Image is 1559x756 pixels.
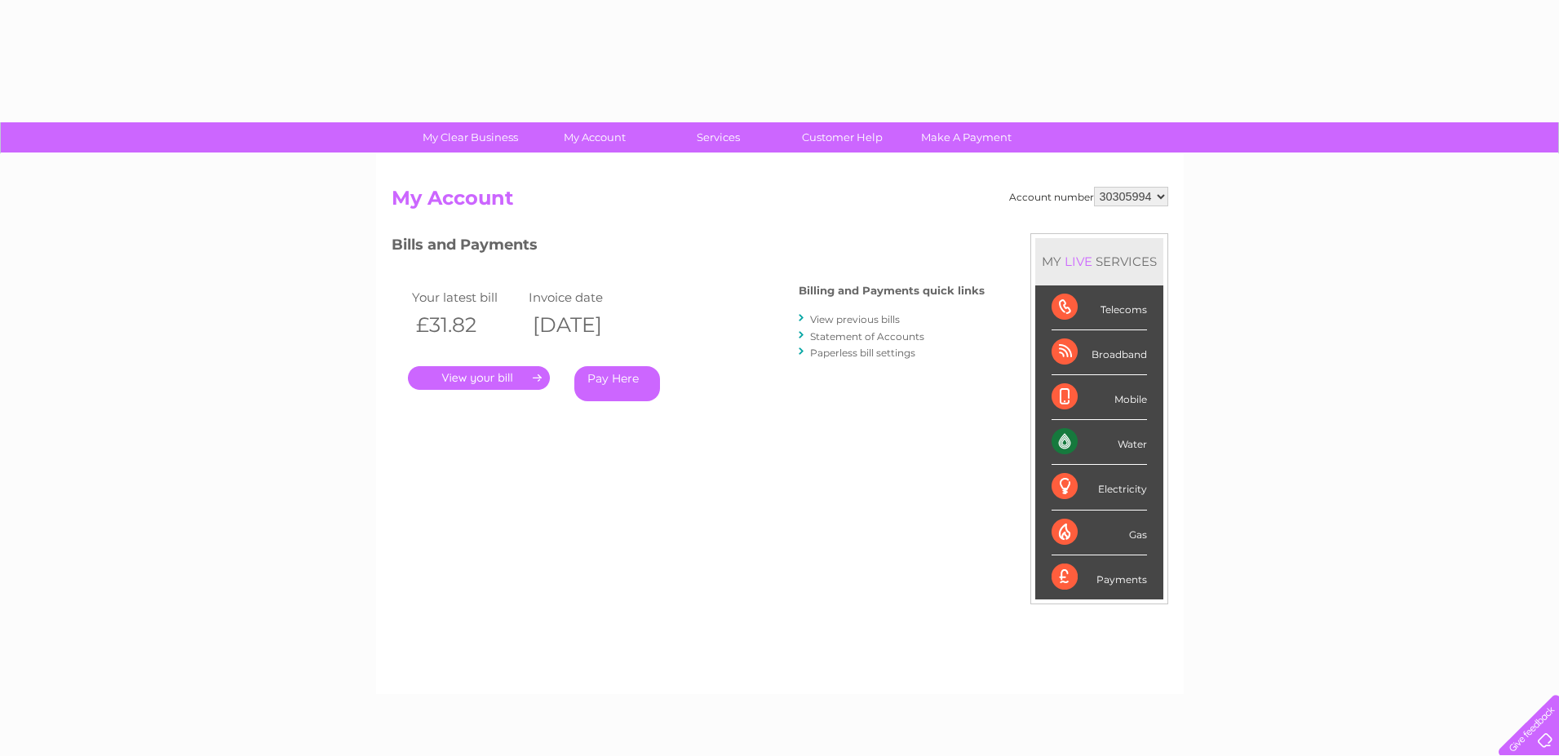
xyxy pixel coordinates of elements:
[403,122,538,153] a: My Clear Business
[408,286,525,308] td: Your latest bill
[408,308,525,342] th: £31.82
[810,330,924,343] a: Statement of Accounts
[1052,555,1147,599] div: Payments
[1052,420,1147,465] div: Water
[392,187,1168,218] h2: My Account
[1009,187,1168,206] div: Account number
[651,122,786,153] a: Services
[1052,375,1147,420] div: Mobile
[1052,285,1147,330] div: Telecoms
[1052,330,1147,375] div: Broadband
[1035,238,1163,285] div: MY SERVICES
[525,286,642,308] td: Invoice date
[408,366,550,390] a: .
[392,233,985,262] h3: Bills and Payments
[799,285,985,297] h4: Billing and Payments quick links
[527,122,662,153] a: My Account
[525,308,642,342] th: [DATE]
[810,313,900,325] a: View previous bills
[810,347,915,359] a: Paperless bill settings
[1052,465,1147,510] div: Electricity
[1061,254,1096,269] div: LIVE
[899,122,1034,153] a: Make A Payment
[775,122,910,153] a: Customer Help
[574,366,660,401] a: Pay Here
[1052,511,1147,555] div: Gas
